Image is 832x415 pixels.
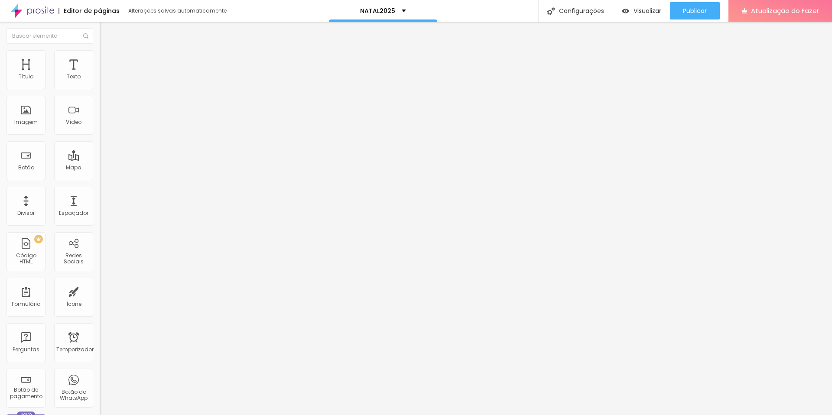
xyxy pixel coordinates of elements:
[14,118,38,126] font: Imagem
[19,73,33,80] font: Título
[60,388,88,402] font: Botão do WhatsApp
[634,6,661,15] font: Visualizar
[17,209,35,217] font: Divisor
[613,2,670,19] button: Visualizar
[670,2,720,19] button: Publicar
[66,118,81,126] font: Vídeo
[6,28,93,44] input: Buscar elemento
[64,6,120,15] font: Editor de páginas
[66,164,81,171] font: Mapa
[64,252,84,265] font: Redes Sociais
[59,209,88,217] font: Espaçador
[12,300,40,308] font: Formulário
[16,252,36,265] font: Código HTML
[18,164,34,171] font: Botão
[83,33,88,39] img: Ícone
[683,6,707,15] font: Publicar
[751,6,819,15] font: Atualização do Fazer
[100,22,832,415] iframe: Editor
[66,300,81,308] font: Ícone
[56,346,94,353] font: Temporizador
[622,7,629,15] img: view-1.svg
[360,6,395,15] font: NATAL2025
[10,386,42,399] font: Botão de pagamento
[13,346,39,353] font: Perguntas
[128,7,227,14] font: Alterações salvas automaticamente
[547,7,555,15] img: Ícone
[559,6,604,15] font: Configurações
[67,73,81,80] font: Texto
